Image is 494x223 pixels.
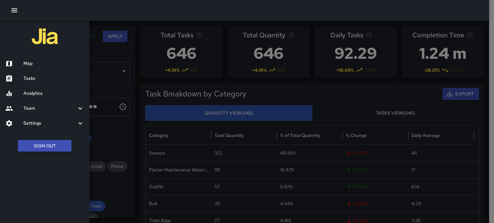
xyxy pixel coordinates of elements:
[32,23,58,49] img: jia-logo
[18,140,71,152] button: Sign Out
[23,105,76,112] h6: Team
[23,60,84,67] h6: Map
[23,120,76,127] h6: Settings
[23,75,84,82] h6: Tasks
[23,90,84,97] h6: Analytics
